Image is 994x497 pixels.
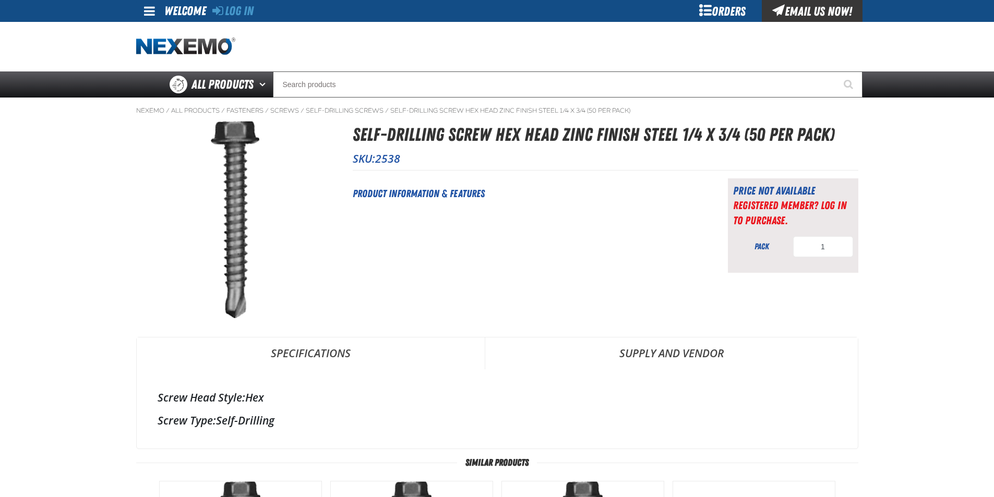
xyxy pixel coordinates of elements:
[375,151,400,166] span: 2538
[256,71,273,98] button: Open All Products pages
[211,121,260,318] img: Self-Drilling Screw Hex Head Zinc Finish Steel 1/4 x 3/4 (50 per pack)
[158,390,837,405] div: Hex
[221,106,225,115] span: /
[390,106,630,115] a: Self-Drilling Screw Hex Head Zinc Finish Steel 1/4 x 3/4 (50 per pack)
[158,413,216,428] label: Screw Type:
[385,106,389,115] span: /
[265,106,269,115] span: /
[733,241,791,252] div: pack
[733,184,853,198] div: Price not available
[136,38,235,56] img: Nexemo logo
[353,151,858,166] p: SKU:
[171,106,220,115] a: All Products
[306,106,384,115] a: Self-Drilling Screws
[836,71,863,98] button: Start Searching
[136,106,858,115] nav: Breadcrumbs
[191,75,254,94] span: All Products
[212,4,254,18] a: Log In
[485,337,858,369] a: Supply and Vendor
[273,71,863,98] input: Search
[270,106,299,115] a: Screws
[457,457,537,468] span: Similar Products
[137,337,485,369] a: Specifications
[226,106,264,115] a: Fasteners
[136,38,235,56] a: Home
[733,199,846,226] a: Registered Member? Log In to purchase.
[353,121,858,149] h1: Self-Drilling Screw Hex Head Zinc Finish Steel 1/4 x 3/4 (50 per pack)
[158,390,245,405] label: Screw Head Style:
[793,236,853,257] input: Product Quantity
[158,413,837,428] div: Self-Drilling
[353,186,702,201] h2: Product Information & Features
[136,106,164,115] a: Nexemo
[301,106,304,115] span: /
[166,106,170,115] span: /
